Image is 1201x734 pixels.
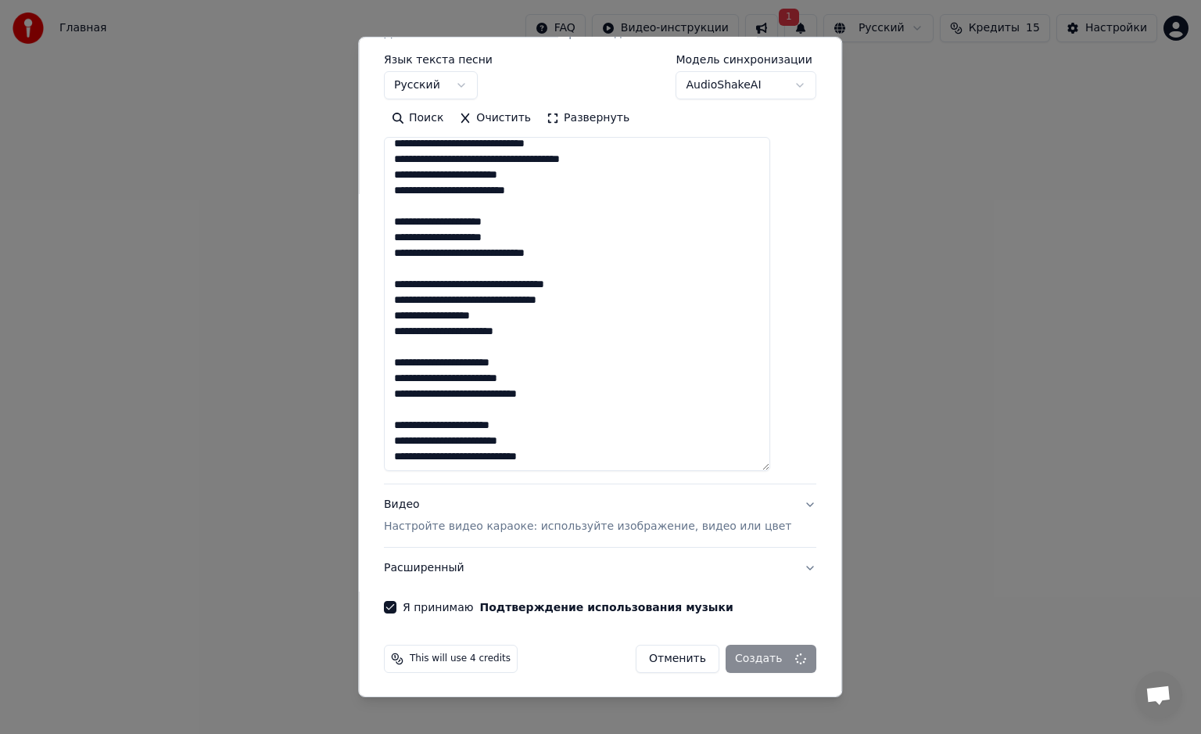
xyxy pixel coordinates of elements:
button: Очистить [452,106,540,131]
label: Модель синхронизации [676,54,817,65]
label: Я принимаю [403,602,733,613]
button: Я принимаю [480,602,733,613]
button: Отменить [636,645,719,673]
button: Развернуть [539,106,637,131]
p: Настройте видео караоке: используйте изображение, видео или цвет [384,519,791,534]
span: This will use 4 credits [410,653,511,665]
label: Язык текста песни [384,54,493,65]
button: Поиск [384,106,451,131]
div: Текст песниДобавьте текст песни или выберите модель автотекста [384,54,816,484]
button: Расширенный [384,548,816,588]
div: Видео [384,497,791,534]
button: ВидеоНастройте видео караоке: используйте изображение, видео или цвет [384,484,816,547]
